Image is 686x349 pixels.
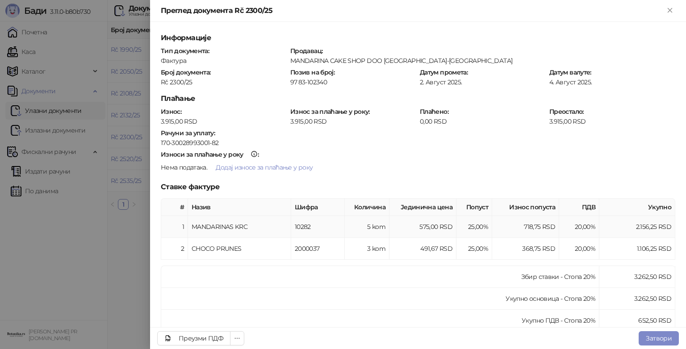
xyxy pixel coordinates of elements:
[192,244,287,253] div: CHOCO PRUNES
[161,238,188,260] td: 2
[161,68,210,76] strong: Број документа :
[209,160,320,174] button: Додај износе за плаћање у року
[161,163,206,171] span: Нема података
[492,199,559,216] th: Износ попуста
[345,199,389,216] th: Количина
[492,216,559,238] td: 718,75 RSD
[161,182,675,192] h5: Ставке фактуре
[291,238,345,260] td: 2000037
[290,47,322,55] strong: Продавац :
[161,93,675,104] h5: Плаћање
[298,78,416,86] div: 83-102340
[291,199,345,216] th: Шифра
[420,108,448,116] strong: Плаћено :
[160,57,288,65] div: Фактура
[665,5,675,16] button: Close
[157,331,230,345] a: Преузми ПДФ
[160,78,288,86] div: Rč 2300/25
[389,238,456,260] td: 491,67 RSD
[160,160,676,174] div: .
[290,68,335,76] strong: Позив на број :
[345,238,389,260] td: 3 kom
[599,266,675,288] td: 3.262,50 RSD
[161,266,599,288] td: Збир ставки - Стопа 20%
[420,68,468,76] strong: Датум промета :
[639,331,679,345] button: Затвори
[161,199,188,216] th: #
[599,310,675,332] td: 652,50 RSD
[160,117,288,125] div: 3.915,00 RSD
[389,199,456,216] th: Јединична цена
[456,199,492,216] th: Попуст
[419,78,547,86] div: 2. Август 2025.
[161,139,675,147] div: 170-30028993001-82
[192,222,287,232] div: MANDARINAS KRC
[179,334,223,342] div: Преузми ПДФ
[161,216,188,238] td: 1
[389,216,456,238] td: 575,00 RSD
[161,288,599,310] td: Укупно основица - Стопа 20%
[161,151,243,158] div: Износи за плаћање у року
[492,238,559,260] td: 368,75 RSD
[599,238,675,260] td: 1.106,25 RSD
[161,33,675,43] h5: Информације
[599,288,675,310] td: 3.262,50 RSD
[599,216,675,238] td: 2.156,25 RSD
[161,150,259,158] strong: :
[599,199,675,216] th: Укупно
[188,199,291,216] th: Назив
[345,216,389,238] td: 5 kom
[289,117,417,125] div: 3.915,00 RSD
[290,57,675,65] div: MANDARINA CAKE SHOP DOO [GEOGRAPHIC_DATA]-[GEOGRAPHIC_DATA]
[290,78,298,86] div: 97
[549,108,584,116] strong: Преостало :
[290,108,370,116] strong: Износ за плаћање у року :
[234,335,240,341] span: ellipsis
[559,199,599,216] th: ПДВ
[548,78,676,86] div: 4. Август 2025.
[575,245,595,253] span: 20,00 %
[548,117,676,125] div: 3.915,00 RSD
[549,68,591,76] strong: Датум валуте :
[161,310,599,332] td: Укупно ПДВ - Стопа 20%
[419,117,547,125] div: 0,00 RSD
[291,216,345,238] td: 10282
[161,47,209,55] strong: Тип документа :
[456,238,492,260] td: 25,00%
[161,129,215,137] strong: Рачуни за уплату :
[456,216,492,238] td: 25,00%
[161,108,181,116] strong: Износ :
[575,223,595,231] span: 20,00 %
[161,5,665,16] div: Преглед документа Rč 2300/25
